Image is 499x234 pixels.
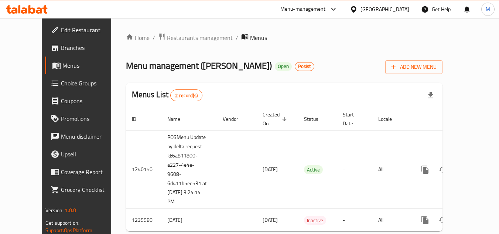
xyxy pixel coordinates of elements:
div: [GEOGRAPHIC_DATA] [360,5,409,13]
h2: Menus List [132,89,202,101]
span: Status [304,115,328,123]
td: - [337,209,372,231]
span: Branches [61,43,119,52]
span: Coupons [61,96,119,105]
span: Get support on: [45,218,79,228]
span: Inactive [304,216,326,225]
span: Menu management ( [PERSON_NAME] ) [126,57,272,74]
span: Coverage Report [61,167,119,176]
button: more [416,161,434,179]
span: Menu disclaimer [61,132,119,141]
div: Total records count [170,89,202,101]
span: Created On [263,110,289,128]
span: Locale [378,115,401,123]
span: 2 record(s) [171,92,202,99]
span: ID [132,115,146,123]
td: 1239980 [126,209,161,231]
span: Menus [250,33,267,42]
td: 1240150 [126,130,161,209]
button: Change Status [434,211,452,229]
div: Export file [422,87,440,104]
span: Start Date [343,110,363,128]
span: 1.0.0 [65,206,76,215]
span: Posist [295,63,314,69]
a: Restaurants management [158,33,233,43]
td: - [337,130,372,209]
li: / [153,33,155,42]
span: Promotions [61,114,119,123]
li: / [236,33,238,42]
a: Choice Groups [45,74,125,92]
a: Coupons [45,92,125,110]
span: Name [167,115,190,123]
a: Coverage Report [45,163,125,181]
span: Choice Groups [61,79,119,88]
span: [DATE] [263,215,278,225]
span: M [486,5,490,13]
a: Grocery Checklist [45,181,125,199]
span: Add New Menu [391,62,437,72]
span: Upsell [61,150,119,159]
span: Restaurants management [167,33,233,42]
a: Upsell [45,145,125,163]
button: Change Status [434,161,452,179]
span: Menus [62,61,119,70]
span: Open [275,63,292,69]
div: Menu-management [280,5,326,14]
span: Active [304,166,323,174]
span: Edit Restaurant [61,26,119,34]
a: Menu disclaimer [45,128,125,145]
div: Open [275,62,292,71]
td: All [372,130,410,209]
a: Edit Restaurant [45,21,125,39]
button: Add New Menu [385,60,442,74]
span: Grocery Checklist [61,185,119,194]
td: All [372,209,410,231]
span: Version: [45,206,64,215]
nav: breadcrumb [126,33,442,43]
button: more [416,211,434,229]
a: Home [126,33,150,42]
td: [DATE] [161,209,217,231]
td: POSMenu Update by delta request Id:6a811800-a227-4e4e-9608-6d411b5ee531 at [DATE] 3:24:14 PM [161,130,217,209]
table: enhanced table [126,108,493,232]
a: Branches [45,39,125,57]
a: Menus [45,57,125,74]
th: Actions [410,108,493,130]
span: [DATE] [263,165,278,174]
span: Vendor [223,115,248,123]
a: Promotions [45,110,125,128]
